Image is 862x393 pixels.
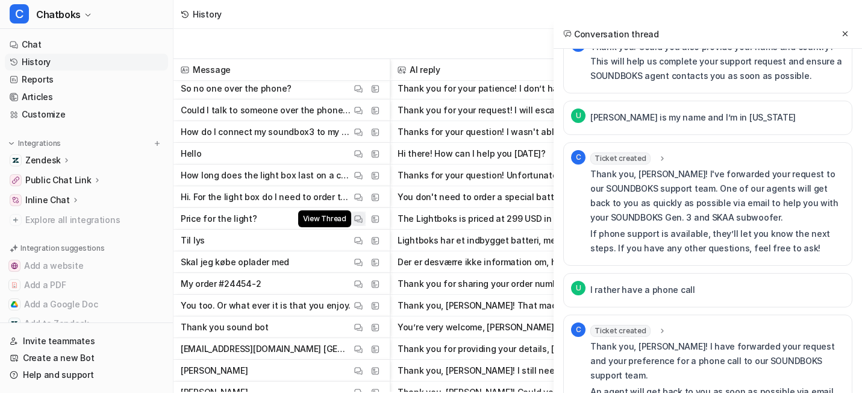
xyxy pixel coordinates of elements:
[181,316,269,338] p: Thank you sound bot
[181,99,351,121] p: Could I talk to someone over the phone instead?
[5,314,168,333] button: Add to ZendeskAdd to Zendesk
[398,230,632,251] button: Lightboks har et indbygget batteri, men der [PERSON_NAME] ikke en oplader med i pakken. Du skal s...
[11,301,18,308] img: Add a Google Doc
[181,273,261,295] p: My order #24454-2
[398,273,632,295] button: Thank you for sharing your order number, [PERSON_NAME]! I've added this information to your case....
[571,281,586,295] span: U
[398,208,632,230] button: The Lightboks is priced at 299 USD in the [GEOGRAPHIC_DATA] or 299 EUR in the [GEOGRAPHIC_DATA]. ...
[25,194,70,206] p: Inline Chat
[5,295,168,314] button: Add a Google DocAdd a Google Doc
[181,165,351,186] p: How long does the light box last on a charge?
[12,177,19,184] img: Public Chat Link
[11,281,18,289] img: Add a PDF
[398,316,632,338] button: You’re very welcome, [PERSON_NAME]! If you need anything else, just let me know. Have a great day!
[7,139,16,148] img: expand menu
[12,196,19,204] img: Inline Chat
[181,208,257,230] p: Price for the light?
[5,275,168,295] button: Add a PDFAdd a PDF
[563,28,659,40] h2: Conversation thread
[590,283,695,297] p: I rather have a phone call
[25,210,163,230] span: Explore all integrations
[5,54,168,71] a: History
[181,295,351,316] p: You too. Or what ever it is that you enjoy.
[398,186,632,208] button: You don't need to order a special battery for the Lightboks, as it has a built-in battery that co...
[178,59,385,81] span: Message
[571,322,586,337] span: C
[398,338,632,360] button: Thank you for providing your details, [PERSON_NAME]. I've forwarded your issue to our support tea...
[590,110,796,125] p: [PERSON_NAME] is my name and I’m in [US_STATE]
[10,4,29,24] span: C
[590,227,845,256] p: If phone support is available, they’ll let you know the next steps. If you have any other questio...
[5,212,168,228] a: Explore all integrations
[590,167,845,225] p: Thank you, [PERSON_NAME]! I've forwarded your request to our SOUNDBOKS support team. One of our a...
[12,157,19,164] img: Zendesk
[25,174,92,186] p: Public Chat Link
[398,121,632,143] button: Thanks for your question! I wasn't able to find any official information about connecting a SOUND...
[590,40,845,83] p: Thank you! Could you also provide your name and country? This will help us complete your support ...
[590,339,845,383] p: Thank you, [PERSON_NAME]! I have forwarded your request and your preference for a phone call to o...
[590,325,651,337] span: Ticket created
[5,350,168,366] a: Create a new Bot
[25,154,61,166] p: Zendesk
[398,295,632,316] button: Thank you, [PERSON_NAME]! That made me smile. If you ever need help again, I’m here for you. Enjo...
[351,212,366,226] button: View Thread
[5,333,168,350] a: Invite teammates
[5,106,168,123] a: Customize
[5,71,168,88] a: Reports
[5,36,168,53] a: Chat
[395,59,635,81] span: AI reply
[590,152,651,165] span: Ticket created
[181,121,351,143] p: How do I connect my soundbox3 to my new skaa subwoofer
[10,214,22,226] img: explore all integrations
[11,262,18,269] img: Add a website
[181,338,351,360] p: [EMAIL_ADDRESS][DOMAIN_NAME] [GEOGRAPHIC_DATA]
[398,251,632,273] button: Der er desværre ikke information om, hvorvidt en oplader [PERSON_NAME] med dit SOUNDBOKS-køb. For...
[181,186,351,208] p: Hi. For the light box do I need to order the special charger and battery or Will my sound box cha...
[5,89,168,105] a: Articles
[181,360,248,382] p: [PERSON_NAME]
[298,210,351,227] span: View Thread
[5,256,168,275] button: Add a websiteAdd a website
[193,8,222,20] div: History
[571,150,586,165] span: C
[18,139,61,148] p: Integrations
[5,366,168,383] a: Help and support
[181,230,205,251] p: Til lys
[398,165,632,186] button: Thanks for your question! Unfortunately, I couldn't find specific information about how long the ...
[36,6,81,23] span: Chatboks
[181,143,202,165] p: Hello
[20,243,104,254] p: Integration suggestions
[398,143,632,165] button: Hi there! How can I help you [DATE]?
[153,139,161,148] img: menu_add.svg
[5,137,64,149] button: Integrations
[398,99,632,121] button: Thank you for your request! I will escalate your inquiry to our team so a SOUNDBOKS agent can ass...
[398,360,632,382] button: Thank you, [PERSON_NAME]! I still need your email address and your country of residence to move f...
[181,78,292,99] p: So no one over the phone?
[398,78,632,99] button: Thank you for your patience! I don’t have information about direct phone support at the moment. I...
[181,251,289,273] p: Skal jeg købe oplader med
[11,320,18,327] img: Add to Zendesk
[571,108,586,123] span: U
